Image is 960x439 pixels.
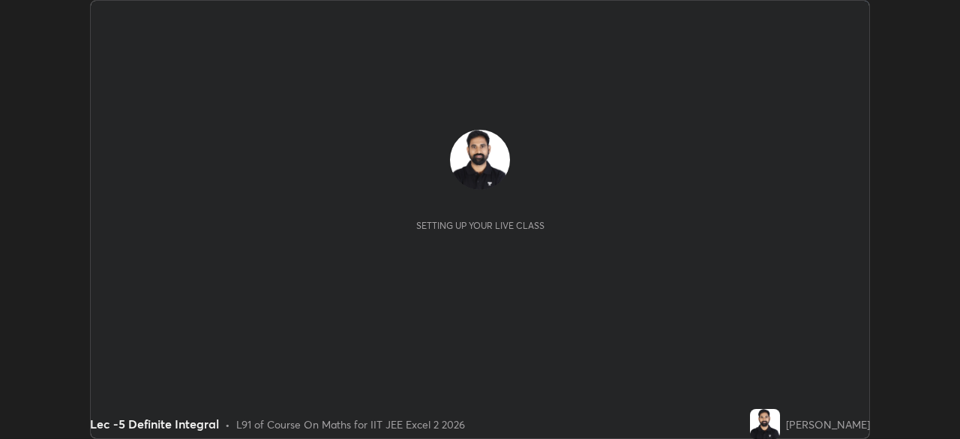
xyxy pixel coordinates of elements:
[236,416,465,432] div: L91 of Course On Maths for IIT JEE Excel 2 2026
[416,220,544,231] div: Setting up your live class
[450,130,510,190] img: 04b9fe4193d640e3920203b3c5aed7f4.jpg
[225,416,230,432] div: •
[786,416,870,432] div: [PERSON_NAME]
[750,409,780,439] img: 04b9fe4193d640e3920203b3c5aed7f4.jpg
[90,415,219,433] div: Lec -5 Definite Integral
